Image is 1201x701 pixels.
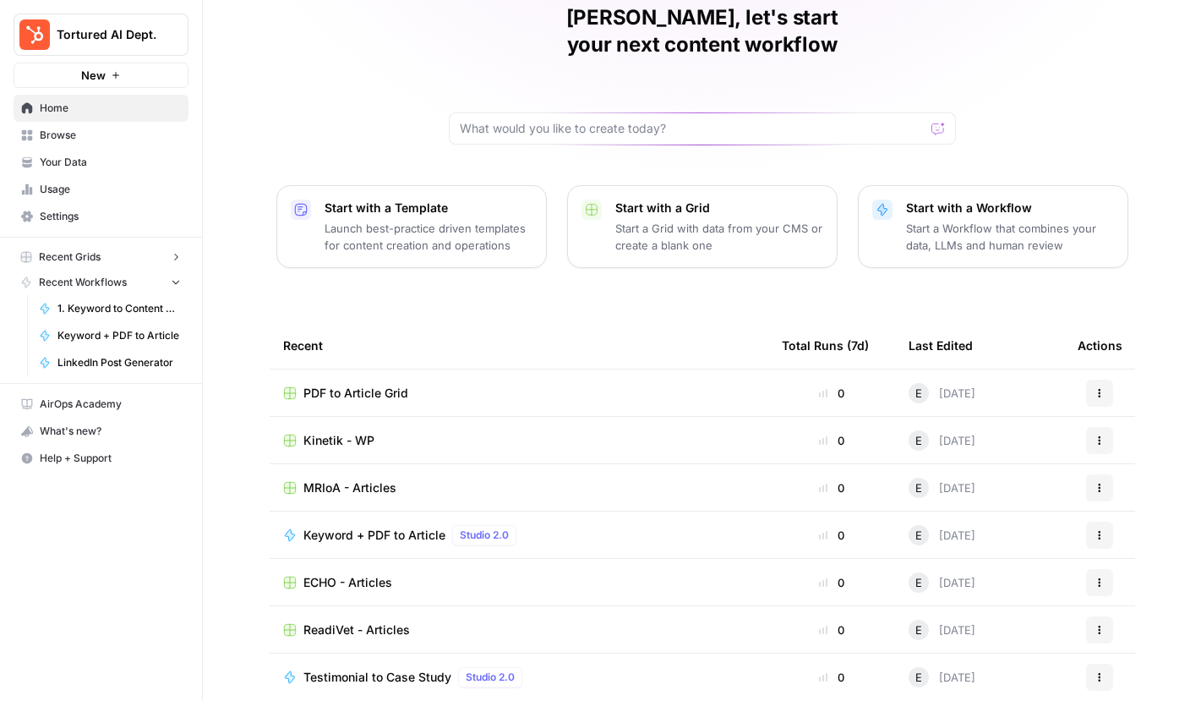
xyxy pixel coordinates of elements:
[40,397,181,412] span: AirOps Academy
[14,244,188,270] button: Recent Grids
[858,185,1128,268] button: Start with a WorkflowStart a Workflow that combines your data, LLMs and human review
[283,622,755,638] a: ReadiVet - Articles
[449,4,956,58] h1: [PERSON_NAME], let's start your next content workflow
[909,525,975,545] div: [DATE]
[909,322,973,369] div: Last Edited
[466,670,515,685] span: Studio 2.0
[14,95,188,122] a: Home
[283,525,755,545] a: Keyword + PDF to ArticleStudio 2.0
[567,185,838,268] button: Start with a GridStart a Grid with data from your CMS or create a blank one
[40,101,181,116] span: Home
[14,203,188,230] a: Settings
[460,120,925,137] input: What would you like to create today?
[14,63,188,88] button: New
[325,220,532,254] p: Launch best-practice driven templates for content creation and operations
[915,385,922,402] span: E
[906,220,1114,254] p: Start a Workflow that combines your data, LLMs and human review
[40,209,181,224] span: Settings
[283,322,755,369] div: Recent
[782,322,869,369] div: Total Runs (7d)
[915,574,922,591] span: E
[57,301,181,316] span: 1. Keyword to Content Brief (incl. Outline)
[40,451,181,466] span: Help + Support
[14,176,188,203] a: Usage
[303,574,392,591] span: ECHO - Articles
[909,478,975,498] div: [DATE]
[31,295,188,322] a: 1. Keyword to Content Brief (incl. Outline)
[14,419,188,444] div: What's new?
[906,200,1114,216] p: Start with a Workflow
[39,275,127,290] span: Recent Workflows
[615,220,823,254] p: Start a Grid with data from your CMS or create a blank one
[909,430,975,451] div: [DATE]
[14,122,188,149] a: Browse
[782,574,882,591] div: 0
[915,622,922,638] span: E
[303,669,451,686] span: Testimonial to Case Study
[909,620,975,640] div: [DATE]
[57,26,159,43] span: Tortured AI Dept.
[283,432,755,449] a: Kinetik - WP
[782,527,882,544] div: 0
[31,349,188,376] a: LinkedIn Post Generator
[31,322,188,349] a: Keyword + PDF to Article
[615,200,823,216] p: Start with a Grid
[14,270,188,295] button: Recent Workflows
[782,385,882,402] div: 0
[40,128,181,143] span: Browse
[40,182,181,197] span: Usage
[909,667,975,687] div: [DATE]
[1078,322,1122,369] div: Actions
[40,155,181,170] span: Your Data
[283,574,755,591] a: ECHO - Articles
[782,669,882,686] div: 0
[283,385,755,402] a: PDF to Article Grid
[14,391,188,418] a: AirOps Academy
[782,622,882,638] div: 0
[325,200,532,216] p: Start with a Template
[283,479,755,496] a: MRIoA - Articles
[81,67,106,84] span: New
[283,667,755,687] a: Testimonial to Case StudyStudio 2.0
[915,669,922,686] span: E
[57,355,181,370] span: LinkedIn Post Generator
[19,19,50,50] img: Tortured AI Dept. Logo
[915,527,922,544] span: E
[39,249,101,265] span: Recent Grids
[909,383,975,403] div: [DATE]
[782,432,882,449] div: 0
[57,328,181,343] span: Keyword + PDF to Article
[14,445,188,472] button: Help + Support
[303,622,410,638] span: ReadiVet - Articles
[915,432,922,449] span: E
[303,432,374,449] span: Kinetik - WP
[14,149,188,176] a: Your Data
[303,385,408,402] span: PDF to Article Grid
[14,418,188,445] button: What's new?
[782,479,882,496] div: 0
[915,479,922,496] span: E
[303,479,396,496] span: MRIoA - Articles
[460,528,509,543] span: Studio 2.0
[909,572,975,593] div: [DATE]
[303,527,445,544] span: Keyword + PDF to Article
[14,14,188,56] button: Workspace: Tortured AI Dept.
[276,185,547,268] button: Start with a TemplateLaunch best-practice driven templates for content creation and operations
